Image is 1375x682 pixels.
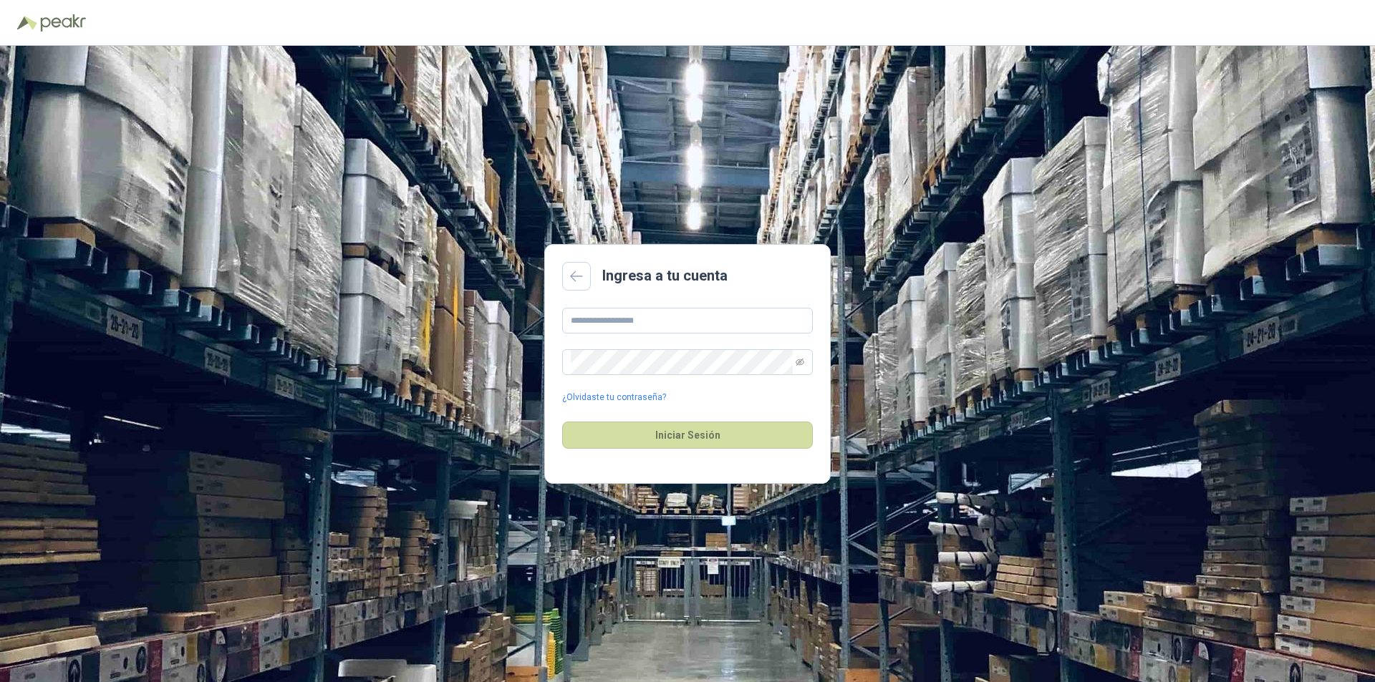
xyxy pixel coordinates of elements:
h2: Ingresa a tu cuenta [602,265,728,287]
img: Logo [17,16,37,30]
span: eye-invisible [796,358,804,366]
img: Peakr [40,14,86,31]
button: Iniciar Sesión [562,422,813,449]
a: ¿Olvidaste tu contraseña? [562,391,666,404]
